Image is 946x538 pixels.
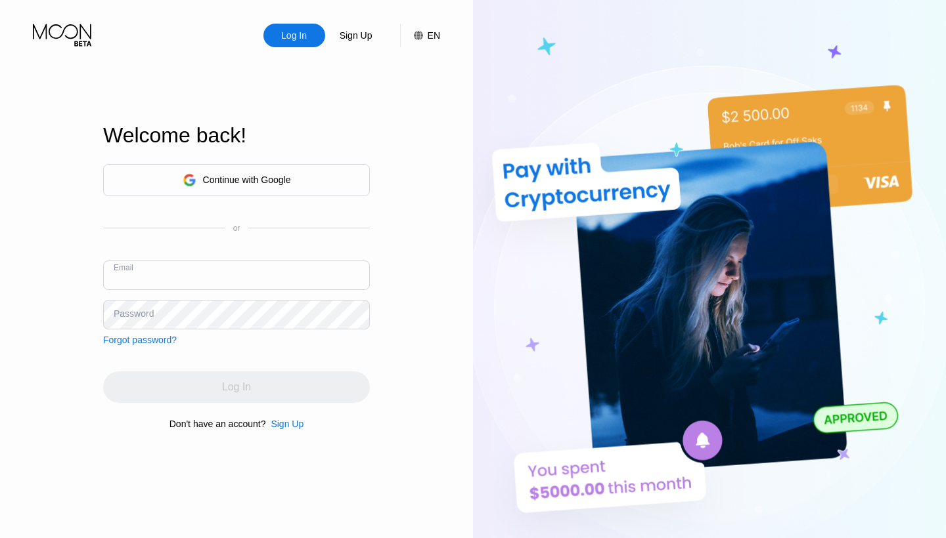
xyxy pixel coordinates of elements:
div: Sign Up [325,24,387,47]
div: Sign Up [271,419,304,429]
div: Don't have an account? [169,419,266,429]
div: Sign Up [338,29,374,42]
div: Forgot password? [103,335,177,345]
div: EN [428,30,440,41]
div: Email [114,263,133,272]
div: Welcome back! [103,123,370,148]
div: Log In [263,24,325,47]
div: EN [400,24,440,47]
div: Sign Up [265,419,304,429]
div: Continue with Google [103,164,370,196]
div: Log In [280,29,308,42]
div: Password [114,308,154,319]
div: Continue with Google [203,175,291,185]
div: or [233,224,240,233]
